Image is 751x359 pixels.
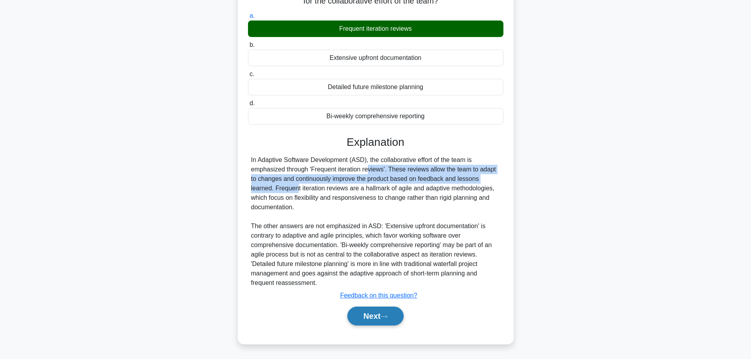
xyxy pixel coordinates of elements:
[250,71,254,77] span: c.
[340,292,417,299] a: Feedback on this question?
[251,155,500,288] div: In Adaptive Software Development (ASD), the collaborative effort of the team is emphasized throug...
[250,12,255,19] span: a.
[248,50,503,66] div: Extensive upfront documentation
[347,307,404,326] button: Next
[250,41,255,48] span: b.
[253,136,499,149] h3: Explanation
[248,79,503,95] div: Detailed future milestone planning
[250,100,255,106] span: d.
[248,20,503,37] div: Frequent iteration reviews
[248,108,503,125] div: Bi-weekly comprehensive reporting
